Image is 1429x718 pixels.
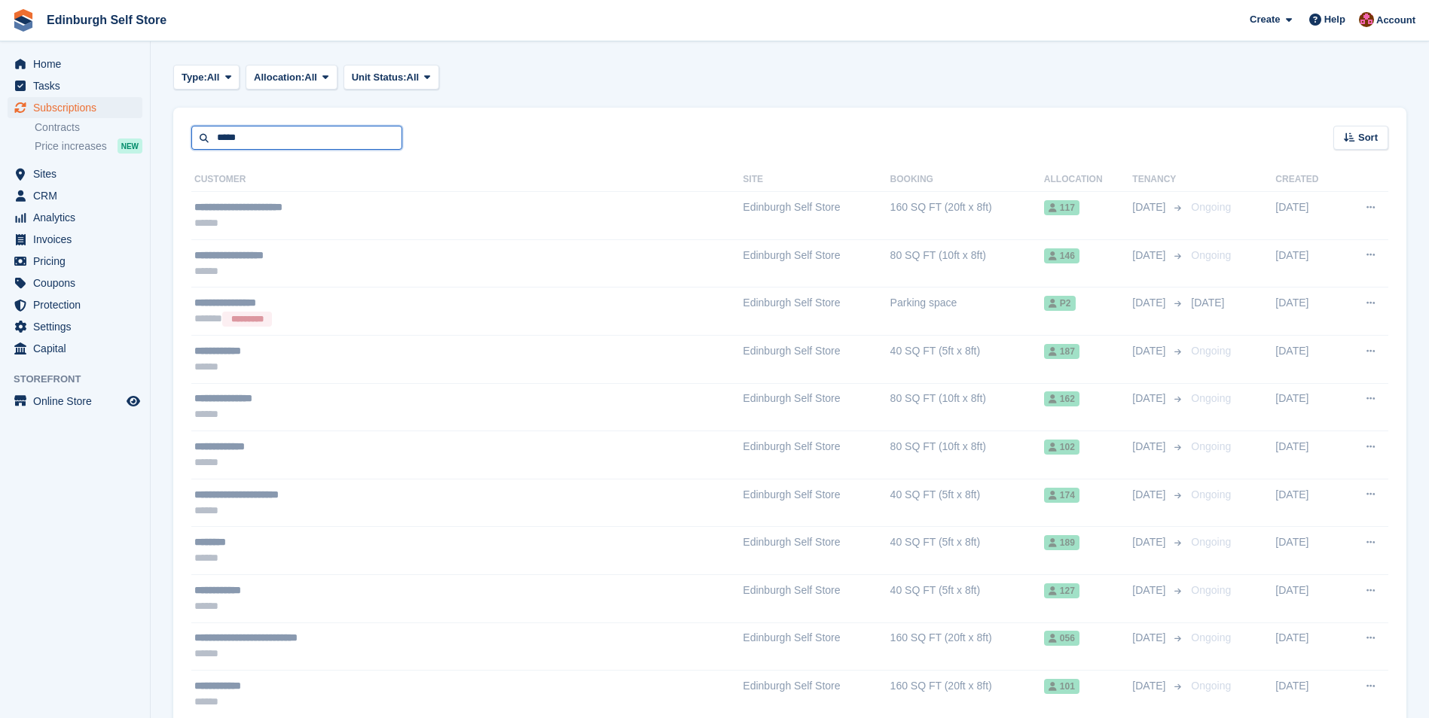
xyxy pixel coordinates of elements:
[41,8,173,32] a: Edinburgh Self Store
[1376,13,1415,28] span: Account
[33,391,124,412] span: Online Store
[33,75,124,96] span: Tasks
[35,139,107,154] span: Price increases
[33,185,124,206] span: CRM
[1359,12,1374,27] img: Lucy Michalec
[35,138,142,154] a: Price increases NEW
[33,207,124,228] span: Analytics
[1250,12,1280,27] span: Create
[8,163,142,184] a: menu
[33,294,124,315] span: Protection
[33,229,124,250] span: Invoices
[8,75,142,96] a: menu
[1324,12,1345,27] span: Help
[14,372,150,387] span: Storefront
[8,185,142,206] a: menu
[33,97,124,118] span: Subscriptions
[8,97,142,118] a: menu
[33,316,124,337] span: Settings
[8,316,142,337] a: menu
[35,120,142,135] a: Contracts
[118,138,142,154] div: NEW
[8,272,142,294] a: menu
[33,53,124,75] span: Home
[8,229,142,250] a: menu
[124,392,142,410] a: Preview store
[33,251,124,272] span: Pricing
[8,251,142,272] a: menu
[33,163,124,184] span: Sites
[8,294,142,315] a: menu
[8,391,142,412] a: menu
[8,207,142,228] a: menu
[8,53,142,75] a: menu
[33,272,124,294] span: Coupons
[12,9,35,32] img: stora-icon-8386f47178a22dfd0bd8f6a31ec36ba5ce8667c1dd55bd0f319d3a0aa187defe.svg
[8,338,142,359] a: menu
[33,338,124,359] span: Capital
